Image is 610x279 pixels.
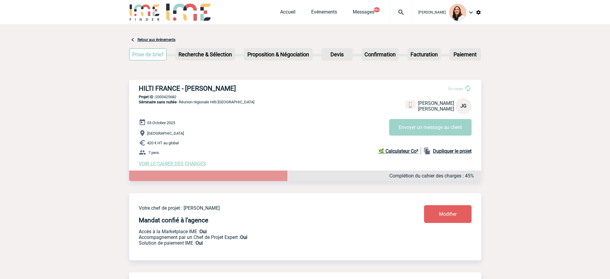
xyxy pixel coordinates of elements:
[449,4,466,21] img: 129834-0.png
[176,49,234,60] p: Recherche & Sélection
[129,95,481,99] p: 2000425682
[244,49,312,60] p: Proposition & Négociation
[353,9,374,17] a: Messages
[196,240,203,246] b: Oui
[448,86,463,91] span: En cours
[311,9,337,17] a: Evénements
[433,148,472,154] b: Dupliquer le projet
[138,38,175,42] a: Retour aux événements
[374,7,380,12] button: 99+
[322,49,352,60] p: Devis
[378,148,418,154] b: 🌿 Calculateur Co²
[139,229,389,234] p: Accès à la Marketplace IME :
[408,102,413,108] img: portable.png
[147,121,175,125] span: 03 Octobre 2025
[139,95,155,99] b: Projet ID :
[418,106,454,112] span: [PERSON_NAME]
[200,229,207,234] b: Oui
[139,240,389,246] p: Conformité aux process achat client, Prise en charge de la facturation, Mutualisation de plusieur...
[240,234,247,240] b: Oui
[139,217,208,224] h4: Mandat confié à l'agence
[450,49,480,60] p: Paiement
[147,141,179,145] span: 420 € HT au global
[130,49,166,60] p: Prise de brief
[129,4,160,21] img: IME-Finder
[139,234,389,240] p: Prestation payante
[147,131,184,136] span: [GEOGRAPHIC_DATA]
[148,150,160,155] span: 7 pers.
[139,85,319,92] h3: HILTI FRANCE - [PERSON_NAME]
[280,9,296,17] a: Accueil
[418,10,446,14] span: [PERSON_NAME]
[362,49,398,60] p: Confirmation
[139,205,389,211] p: Votre chef de projet : [PERSON_NAME]
[460,103,466,109] span: JG
[378,147,421,155] a: 🌿 Calculateur Co²
[139,161,206,167] a: VOIR LE CAHIER DES CHARGES
[418,100,454,106] span: [PERSON_NAME]
[139,100,177,104] span: Séminaire sans nuitée
[139,100,254,104] span: - Réunion régionale Hilti [GEOGRAPHIC_DATA]
[423,147,431,155] img: file_copy-black-24dp.png
[439,211,457,217] span: Modifier
[389,119,472,136] button: Envoyer un message au client
[408,49,440,60] p: Facturation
